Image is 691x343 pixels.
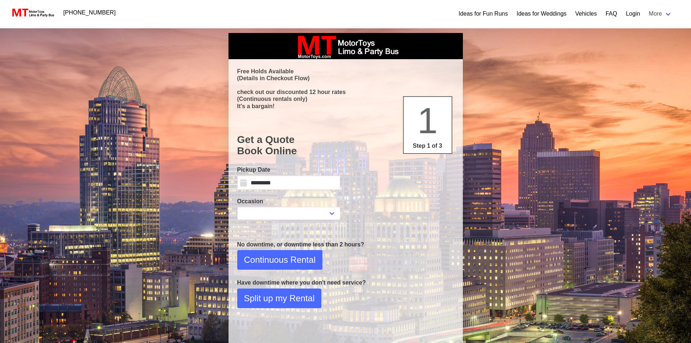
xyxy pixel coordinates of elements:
[645,7,676,21] a: More
[458,9,508,18] a: Ideas for Fun Runs
[244,292,315,305] span: Split up my Rental
[237,75,454,82] p: (Details in Checkout Flow)
[575,9,597,18] a: Vehicles
[237,134,454,157] h1: Get a Quote Book Online
[237,289,322,308] button: Split up my Rental
[517,9,567,18] a: Ideas for Weddings
[237,68,454,75] p: Free Holds Available
[626,9,640,18] a: Login
[605,9,617,18] a: FAQ
[237,278,454,287] p: Have downtime where you don't need service?
[237,250,322,270] button: Continuous Rental
[244,253,316,266] span: Continuous Rental
[59,5,120,20] a: [PHONE_NUMBER]
[237,89,454,95] p: check out our discounted 12 hour rates
[10,8,55,18] img: MotorToys Logo
[237,103,454,110] p: It's a bargain!
[237,240,454,249] p: No downtime, or downtime less than 2 hours?
[407,142,449,150] p: Step 1 of 3
[237,166,340,174] label: Pickup Date
[237,197,340,206] label: Occasion
[418,100,438,141] span: 1
[291,33,400,59] img: box_logo_brand.jpeg
[237,95,454,102] p: (Continuous rentals only)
